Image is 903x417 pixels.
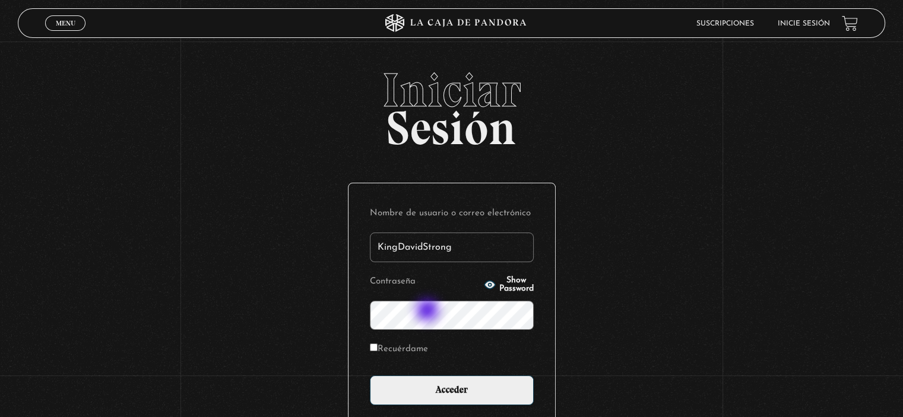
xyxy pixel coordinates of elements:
input: Recuérdame [370,343,378,351]
a: Suscripciones [696,20,754,27]
span: Cerrar [52,30,80,38]
a: Inicie sesión [778,20,830,27]
span: Menu [56,20,75,27]
span: Iniciar [18,66,885,114]
span: Show Password [499,276,534,293]
label: Nombre de usuario o correo electrónico [370,205,534,223]
h2: Sesión [18,66,885,142]
a: View your shopping cart [842,15,858,31]
button: Show Password [484,276,534,293]
input: Acceder [370,375,534,405]
label: Contraseña [370,273,480,291]
label: Recuérdame [370,340,428,359]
